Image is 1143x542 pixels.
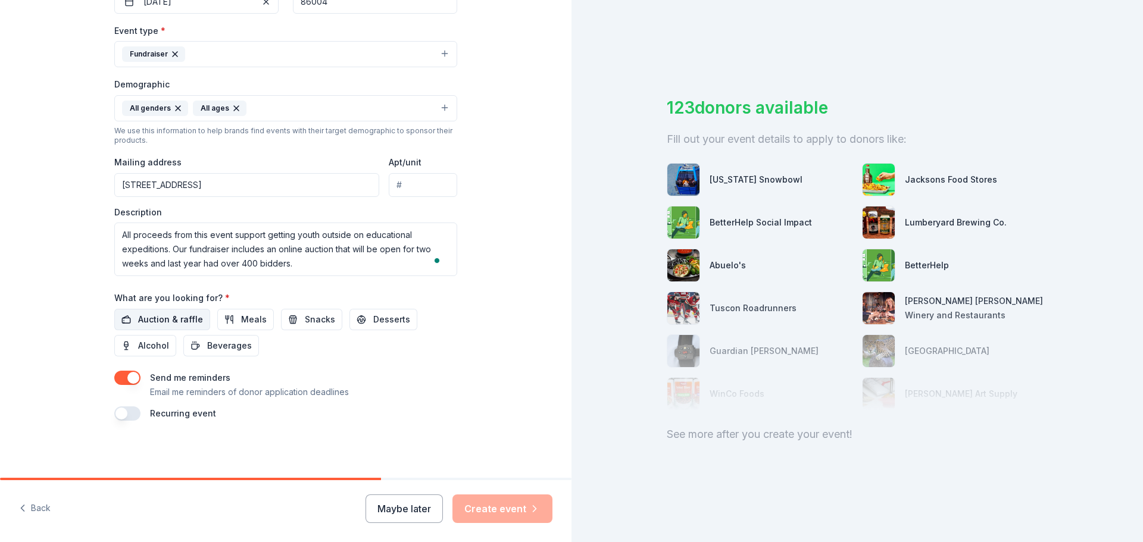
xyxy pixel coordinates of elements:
[389,173,457,197] input: #
[183,335,259,356] button: Beverages
[905,258,949,272] div: BetterHelp
[667,206,699,239] img: photo for BetterHelp Social Impact
[114,79,170,90] label: Demographic
[281,309,342,330] button: Snacks
[667,425,1048,444] div: See more after you create your event!
[122,101,188,116] div: All genders
[114,126,457,145] div: We use this information to help brands find events with their target demographic to sponsor their...
[217,309,274,330] button: Meals
[150,372,230,383] label: Send me reminders
[207,339,252,353] span: Beverages
[150,385,349,399] p: Email me reminders of donor application deadlines
[114,156,182,168] label: Mailing address
[114,41,457,67] button: Fundraiser
[193,101,246,116] div: All ages
[138,339,169,353] span: Alcohol
[19,496,51,521] button: Back
[667,95,1048,120] div: 123 donors available
[667,249,699,281] img: photo for Abuelo's
[389,156,421,168] label: Apt/unit
[114,95,457,121] button: All gendersAll ages
[114,292,230,304] label: What are you looking for?
[114,309,210,330] button: Auction & raffle
[710,258,746,272] div: Abuelo's
[667,130,1048,149] div: Fill out your event details to apply to donors like:
[305,312,335,327] span: Snacks
[114,173,379,197] input: Enter a US address
[710,173,802,187] div: [US_STATE] Snowbowl
[905,215,1007,230] div: Lumberyard Brewing Co.
[373,312,410,327] span: Desserts
[905,173,997,187] div: Jacksons Food Stores
[114,206,162,218] label: Description
[114,25,165,37] label: Event type
[667,164,699,196] img: photo for Arizona Snowbowl
[366,494,443,523] button: Maybe later
[114,223,457,276] textarea: To enrich screen reader interactions, please activate Accessibility in Grammarly extension settings
[863,164,895,196] img: photo for Jacksons Food Stores
[710,215,812,230] div: BetterHelp Social Impact
[150,408,216,418] label: Recurring event
[122,46,185,62] div: Fundraiser
[114,335,176,356] button: Alcohol
[349,309,417,330] button: Desserts
[138,312,203,327] span: Auction & raffle
[241,312,267,327] span: Meals
[863,249,895,281] img: photo for BetterHelp
[863,206,895,239] img: photo for Lumberyard Brewing Co.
